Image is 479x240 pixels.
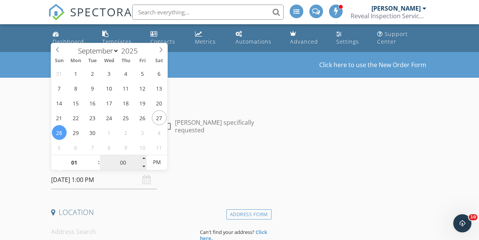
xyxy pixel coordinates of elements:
[287,27,327,49] a: Advanced
[135,81,150,96] span: September 12, 2025
[101,58,117,63] span: Wed
[69,140,83,155] span: October 6, 2025
[290,38,318,45] div: Advanced
[69,125,83,140] span: September 29, 2025
[232,27,281,49] a: Automations (Basic)
[69,81,83,96] span: September 8, 2025
[175,119,268,134] label: [PERSON_NAME] specifically requested
[52,140,67,155] span: October 5, 2025
[119,96,133,110] span: September 18, 2025
[135,140,150,155] span: October 10, 2025
[152,66,167,81] span: September 6, 2025
[152,81,167,96] span: September 13, 2025
[377,30,408,45] div: Support Center
[69,66,83,81] span: September 1, 2025
[351,12,426,20] div: Reveal Inspection Services, LLC
[119,66,133,81] span: September 4, 2025
[135,96,150,110] span: September 19, 2025
[226,209,271,220] div: Address Form
[52,110,67,125] span: September 21, 2025
[102,38,132,45] div: Templates
[67,58,84,63] span: Mon
[374,27,429,49] a: Support Center
[85,96,100,110] span: September 16, 2025
[48,4,65,20] img: The Best Home Inspection Software - Spectora
[134,58,151,63] span: Fri
[117,58,134,63] span: Thu
[236,38,271,45] div: Automations
[119,46,144,56] input: Year
[50,27,94,49] a: Dashboard
[52,81,67,96] span: September 7, 2025
[85,125,100,140] span: September 30, 2025
[102,81,117,96] span: September 10, 2025
[151,58,167,63] span: Sat
[132,5,284,20] input: Search everything...
[70,4,132,20] span: SPECTORA
[53,38,84,45] div: Dashboard
[84,58,101,63] span: Tue
[69,110,83,125] span: September 22, 2025
[85,66,100,81] span: September 2, 2025
[48,10,132,26] a: SPECTORA
[152,110,167,125] span: September 27, 2025
[152,125,167,140] span: October 4, 2025
[135,125,150,140] span: October 3, 2025
[195,38,216,45] div: Metrics
[52,96,67,110] span: September 14, 2025
[99,27,141,49] a: Templates
[51,171,157,189] input: Select date
[152,140,167,155] span: October 11, 2025
[102,140,117,155] span: October 8, 2025
[135,66,150,81] span: September 5, 2025
[51,207,268,217] h4: Location
[85,110,100,125] span: September 23, 2025
[119,110,133,125] span: September 25, 2025
[102,110,117,125] span: September 24, 2025
[52,125,67,140] span: September 28, 2025
[336,38,359,45] div: Settings
[192,27,226,49] a: Metrics
[371,5,421,12] div: [PERSON_NAME]
[102,66,117,81] span: September 3, 2025
[152,96,167,110] span: September 20, 2025
[150,38,175,45] div: Contacts
[200,229,254,235] span: Can't find your address?
[119,81,133,96] span: September 11, 2025
[102,96,117,110] span: September 17, 2025
[147,155,167,170] span: Click to toggle
[453,214,471,232] iframe: Intercom live chat
[85,81,100,96] span: September 9, 2025
[119,140,133,155] span: October 9, 2025
[469,214,477,220] span: 10
[51,58,68,63] span: Sun
[69,96,83,110] span: September 15, 2025
[52,66,67,81] span: August 31, 2025
[98,155,100,170] span: :
[147,27,186,49] a: Contacts
[135,110,150,125] span: September 26, 2025
[85,140,100,155] span: October 7, 2025
[319,62,426,68] a: Click here to use the New Order Form
[333,27,368,49] a: Settings
[119,125,133,140] span: October 2, 2025
[102,125,117,140] span: October 1, 2025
